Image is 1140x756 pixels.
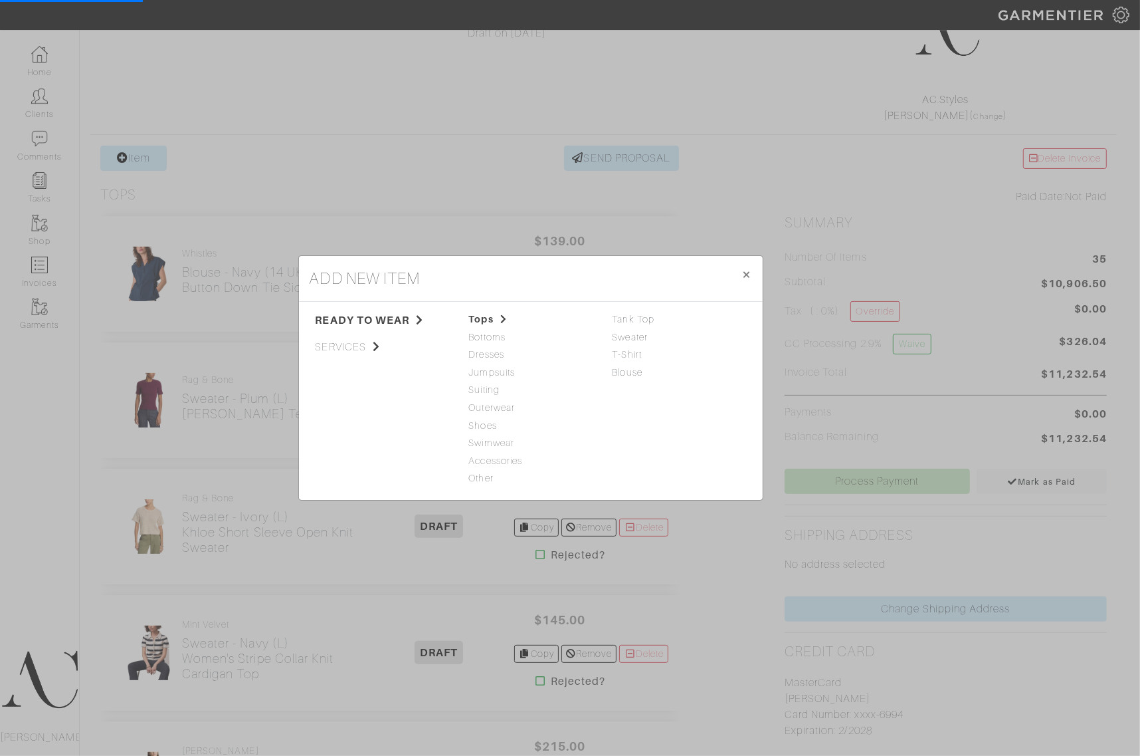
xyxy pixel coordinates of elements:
[469,348,593,362] span: Dresses
[316,313,449,328] span: ready to wear
[469,401,593,416] span: Outerwear
[469,383,593,398] span: Suiting
[469,366,593,380] span: Jumpsuits
[469,471,593,486] span: Other
[469,419,593,434] span: Shoes
[613,349,642,360] a: T-Shirt
[469,313,593,327] span: Tops
[742,265,752,283] span: ×
[613,314,654,324] a: Tank Top
[469,454,593,469] span: Accessories
[316,339,449,355] span: services
[469,330,593,345] span: Bottoms
[613,332,648,342] a: Sweater
[613,367,642,378] a: Blouse
[469,436,593,451] span: Swimwear
[310,267,421,291] h4: add new item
